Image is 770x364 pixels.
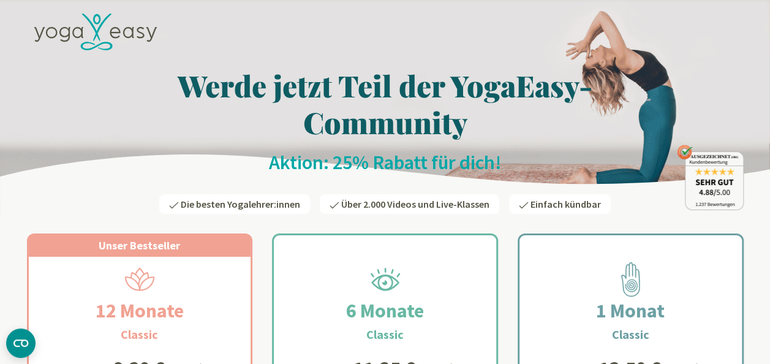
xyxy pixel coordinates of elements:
h1: Werde jetzt Teil der YogaEasy-Community [27,67,744,140]
button: CMP-Widget öffnen [6,328,36,358]
h3: Classic [121,325,158,344]
h2: 1 Monat [567,296,694,325]
span: Unser Bestseller [99,238,180,252]
h2: 6 Monate [317,296,453,325]
span: Die besten Yogalehrer:innen [181,198,300,210]
img: ausgezeichnet_badge.png [677,145,744,210]
h3: Classic [612,325,649,344]
h3: Classic [366,325,404,344]
h2: Aktion: 25% Rabatt für dich! [27,150,744,175]
span: Einfach kündbar [530,198,601,210]
span: Über 2.000 Videos und Live-Klassen [341,198,489,210]
h2: 12 Monate [66,296,213,325]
